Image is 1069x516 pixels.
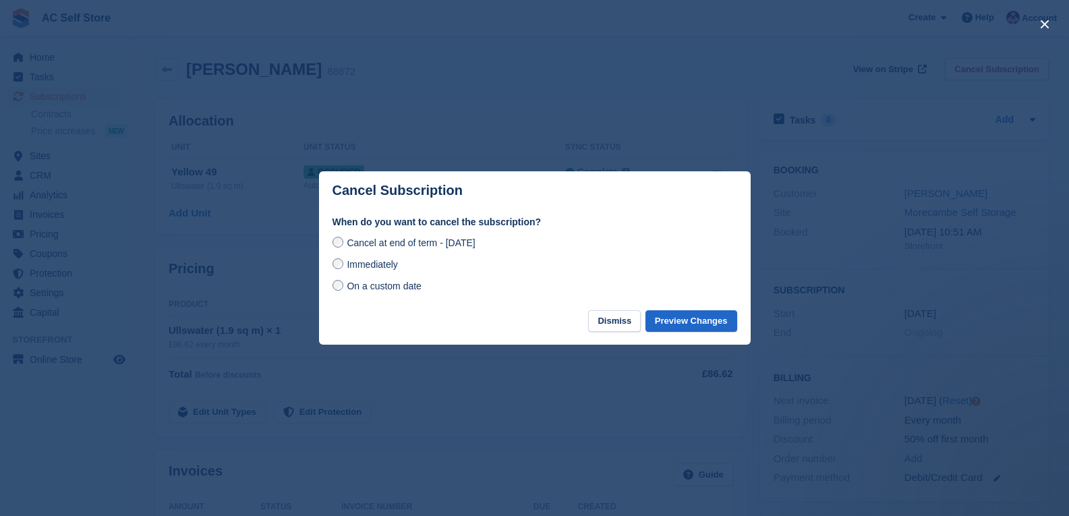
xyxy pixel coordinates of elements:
p: Cancel Subscription [333,183,463,198]
span: On a custom date [347,281,422,291]
span: Cancel at end of term - [DATE] [347,237,475,248]
input: Cancel at end of term - [DATE] [333,237,343,248]
button: close [1034,13,1056,35]
input: On a custom date [333,280,343,291]
button: Dismiss [588,310,641,333]
input: Immediately [333,258,343,269]
span: Immediately [347,259,397,270]
button: Preview Changes [645,310,737,333]
label: When do you want to cancel the subscription? [333,215,737,229]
